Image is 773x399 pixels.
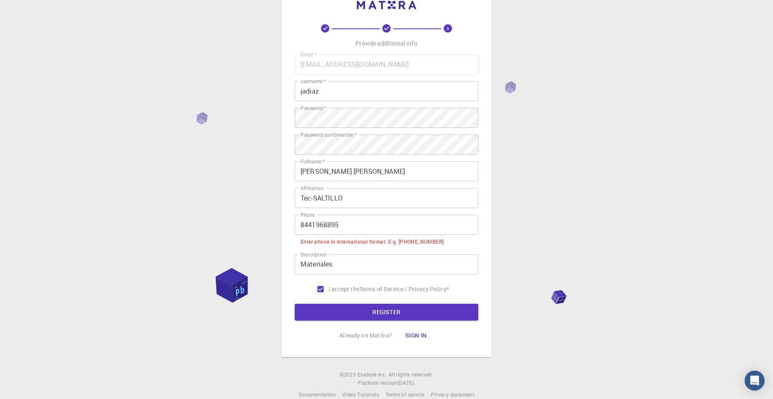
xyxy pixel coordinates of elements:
[301,104,326,112] label: Password
[358,371,387,378] span: Exabyte Inc.
[359,285,449,293] p: Terms of Service / Privacy Policy *
[358,371,387,379] a: Exabyte Inc.
[301,185,323,192] label: Affiliation
[745,371,765,391] div: Open Intercom Messenger
[389,371,433,379] span: All rights reserved.
[301,78,326,85] label: username
[328,285,359,293] span: I accept the
[359,285,449,293] a: Terms of Service / Privacy Policy*
[358,379,397,387] span: Platform version
[398,379,415,386] span: [DATE] .
[386,391,424,398] span: Terms of service
[301,251,327,258] label: Description
[339,331,392,340] p: Already on Mat3ra?
[356,39,417,48] p: Provide additional info
[342,391,379,399] a: Video Tutorials
[299,391,336,399] a: Documentation
[399,327,434,344] button: Sign in
[342,391,379,398] span: Video Tutorials
[301,158,325,165] label: Fullname
[340,371,357,379] span: © 2025
[301,51,316,58] label: Email
[301,211,315,219] label: Phone
[431,391,474,399] a: Privacy statement
[431,391,474,398] span: Privacy statement
[447,25,449,31] text: 3
[301,238,444,246] div: Enter phone in international format. E.g. [PHONE_NUMBER]
[301,131,357,138] label: Password confirmation
[398,379,415,387] a: [DATE].
[386,391,424,399] a: Terms of service
[299,391,336,398] span: Documentation
[295,304,478,320] button: REGISTER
